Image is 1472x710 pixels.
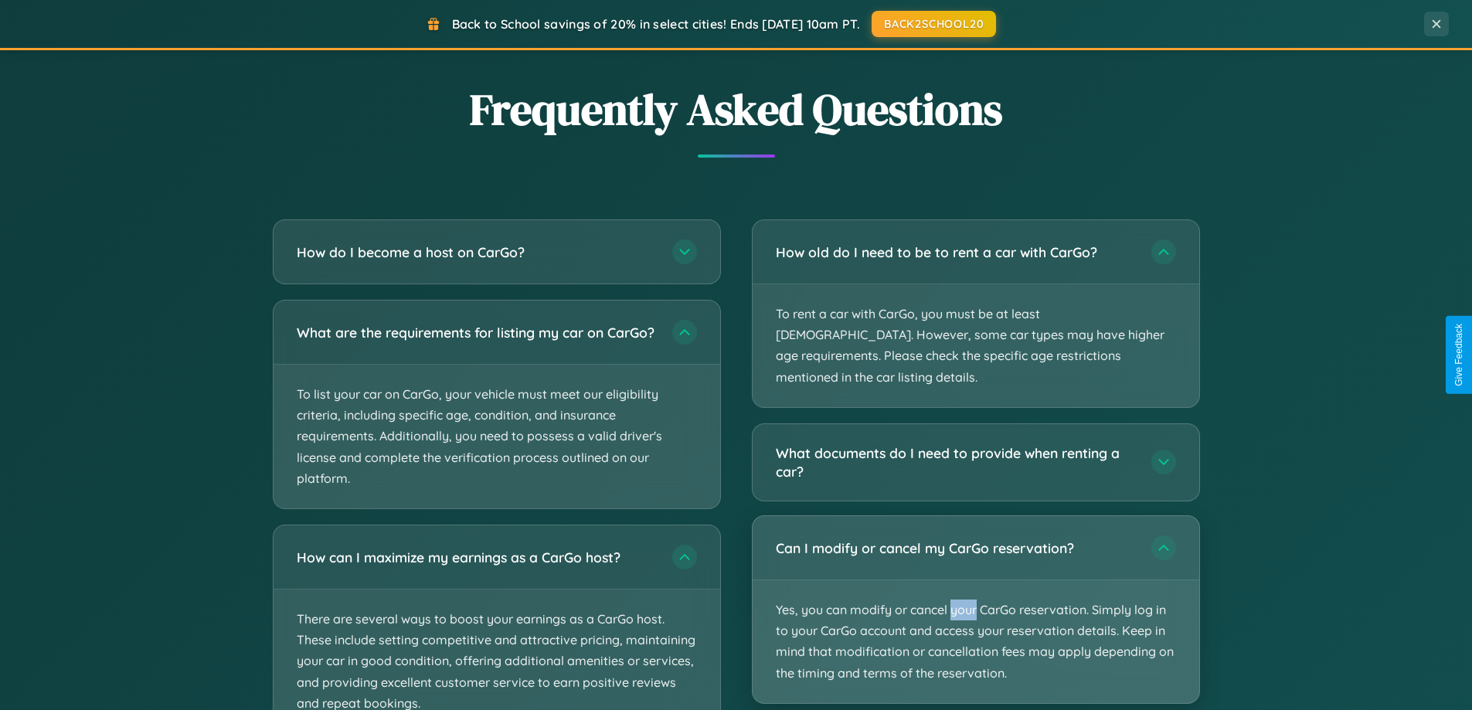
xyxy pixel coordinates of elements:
h3: How old do I need to be to rent a car with CarGo? [776,243,1136,262]
h3: How can I maximize my earnings as a CarGo host? [297,548,657,567]
p: Yes, you can modify or cancel your CarGo reservation. Simply log in to your CarGo account and acc... [753,580,1199,703]
p: To list your car on CarGo, your vehicle must meet our eligibility criteria, including specific ag... [274,365,720,508]
button: BACK2SCHOOL20 [872,11,996,37]
h2: Frequently Asked Questions [273,80,1200,139]
p: To rent a car with CarGo, you must be at least [DEMOGRAPHIC_DATA]. However, some car types may ha... [753,284,1199,407]
div: Give Feedback [1453,324,1464,386]
h3: What documents do I need to provide when renting a car? [776,443,1136,481]
h3: How do I become a host on CarGo? [297,243,657,262]
h3: Can I modify or cancel my CarGo reservation? [776,538,1136,558]
span: Back to School savings of 20% in select cities! Ends [DATE] 10am PT. [452,16,860,32]
h3: What are the requirements for listing my car on CarGo? [297,323,657,342]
